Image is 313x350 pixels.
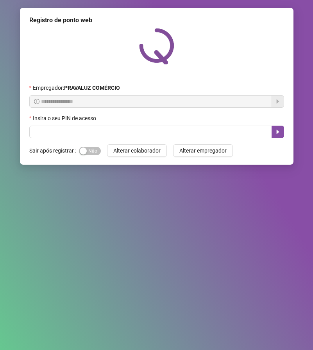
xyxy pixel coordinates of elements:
[64,85,120,91] strong: PRAVALUZ COMÉRCIO
[173,144,233,157] button: Alterar empregador
[139,28,174,64] img: QRPoint
[29,114,101,123] label: Insira o seu PIN de acesso
[107,144,167,157] button: Alterar colaborador
[179,146,227,155] span: Alterar empregador
[275,129,281,135] span: caret-right
[33,84,120,92] span: Empregador :
[29,16,284,25] div: Registro de ponto web
[113,146,161,155] span: Alterar colaborador
[29,144,79,157] label: Sair após registrar
[34,99,39,104] span: info-circle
